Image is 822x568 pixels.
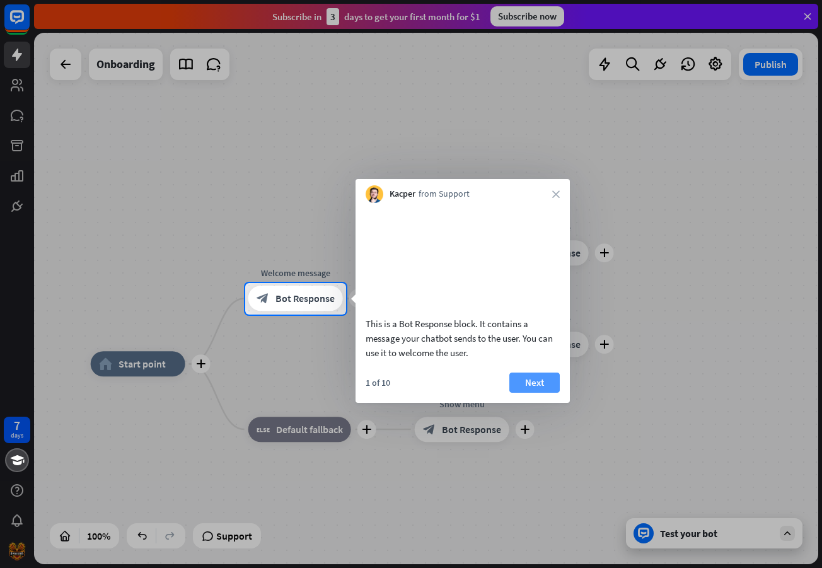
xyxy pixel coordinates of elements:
span: from Support [419,188,470,200]
i: close [552,190,560,198]
div: 1 of 10 [366,377,390,388]
span: Kacper [390,188,415,200]
div: This is a Bot Response block. It contains a message your chatbot sends to the user. You can use i... [366,316,560,360]
button: Next [509,373,560,393]
i: block_bot_response [257,293,269,305]
span: Bot Response [275,293,335,305]
button: Open LiveChat chat widget [10,5,48,43]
